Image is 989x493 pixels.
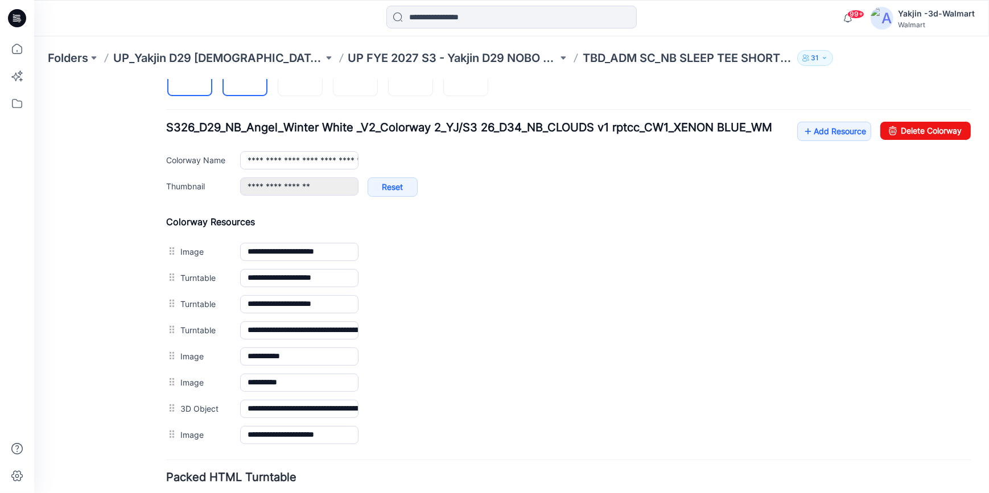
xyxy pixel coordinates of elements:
label: Thumbnail [132,100,195,113]
a: Folders [48,50,88,66]
p: TBD_ADM SC_NB SLEEP TEE SHORT SET [583,50,793,66]
div: Yakjin -3d-Walmart [898,7,975,20]
label: Turntable [146,218,195,230]
span: 99+ [847,10,864,19]
p: 31 [811,52,819,64]
label: Turntable [146,192,195,204]
label: Image [146,270,195,283]
div: Walmart [898,20,975,29]
label: Image [146,296,195,309]
label: Image [146,165,195,178]
a: Reset [333,98,384,117]
label: Turntable [146,244,195,256]
label: Image [146,349,195,361]
button: 31 [797,50,833,66]
a: UP_Yakjin D29 [DEMOGRAPHIC_DATA] Sleep [113,50,323,66]
a: UP FYE 2027 S3 - Yakjin D29 NOBO [DEMOGRAPHIC_DATA] Sleepwear [348,50,558,66]
img: avatar [871,7,893,30]
h4: Colorway Resources [132,136,937,148]
iframe: edit-style [34,80,989,493]
label: 3D Object [146,322,195,335]
h4: Packed HTML Turntable [132,392,937,403]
